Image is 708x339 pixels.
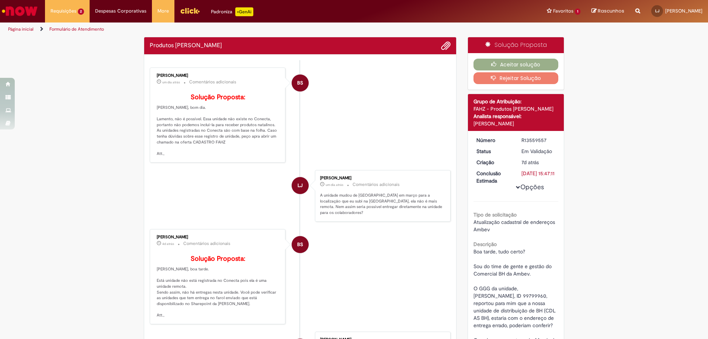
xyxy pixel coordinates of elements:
b: Descrição [473,241,497,248]
time: 26/09/2025 17:22:03 [162,242,174,246]
div: Lara De Souza Jorge [292,177,309,194]
a: Rascunhos [591,8,624,15]
div: 23/09/2025 14:57:30 [521,159,556,166]
dt: Status [471,148,516,155]
h2: Produtos Natalinos - FAHZ Histórico de tíquete [150,42,222,49]
span: LJ [655,8,659,13]
div: Analista responsável: [473,113,559,120]
button: Adicionar anexos [441,41,451,51]
div: [DATE] 15:47:11 [521,170,556,177]
p: +GenAi [235,7,253,16]
span: Despesas Corporativas [95,7,146,15]
div: R13559557 [521,136,556,144]
div: Solução Proposta [468,37,564,53]
span: More [157,7,169,15]
p: [PERSON_NAME], boa tarde. Está unidade não está registrada no Conecta pois ela é uma unidade remo... [157,255,280,318]
span: Requisições [51,7,76,15]
span: um dia atrás [326,183,343,187]
span: 4d atrás [162,242,174,246]
dt: Criação [471,159,516,166]
div: [PERSON_NAME] [320,176,443,180]
img: ServiceNow [1,4,39,18]
img: click_logo_yellow_360x200.png [180,5,200,16]
div: FAHZ - Produtos [PERSON_NAME] [473,105,559,113]
b: Solução Proposta: [191,93,245,101]
a: Formulário de Atendimento [49,26,104,32]
button: Rejeitar Solução [473,72,559,84]
dt: Número [471,136,516,144]
div: Barbara Sanchez [292,236,309,253]
div: Grupo de Atribuição: [473,98,559,105]
small: Comentários adicionais [183,241,230,247]
dt: Conclusão Estimada [471,170,516,184]
b: Solução Proposta: [191,255,245,263]
div: Barbara Sanchez [292,75,309,91]
span: BS [297,74,303,92]
div: Em Validação [521,148,556,155]
button: Aceitar solução [473,59,559,70]
small: Comentários adicionais [189,79,236,85]
span: [PERSON_NAME] [665,8,702,14]
span: um dia atrás [162,80,180,84]
span: LJ [298,177,303,194]
span: Favoritos [553,7,573,15]
span: Atualização cadastral de endereços Ambev [473,219,556,233]
div: [PERSON_NAME] [473,120,559,127]
a: Página inicial [8,26,34,32]
span: 7d atrás [521,159,539,166]
time: 29/09/2025 10:11:32 [326,183,343,187]
p: [PERSON_NAME], bom dia. Lamento, não é possível. Essa unidade não existe no Conecta, portanto não... [157,94,280,157]
b: Tipo de solicitação [473,211,517,218]
span: 1 [575,8,580,15]
span: BS [297,236,303,253]
ul: Trilhas de página [6,23,466,36]
span: 2 [78,8,84,15]
div: [PERSON_NAME] [157,73,280,78]
time: 23/09/2025 14:57:30 [521,159,539,166]
p: A unidade mudou de [GEOGRAPHIC_DATA] em março para a localização que eu subi na [GEOGRAPHIC_DATA]... [320,193,443,216]
div: Padroniza [211,7,253,16]
div: [PERSON_NAME] [157,235,280,239]
time: 29/09/2025 11:29:57 [162,80,180,84]
span: Rascunhos [598,7,624,14]
small: Comentários adicionais [353,181,400,188]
